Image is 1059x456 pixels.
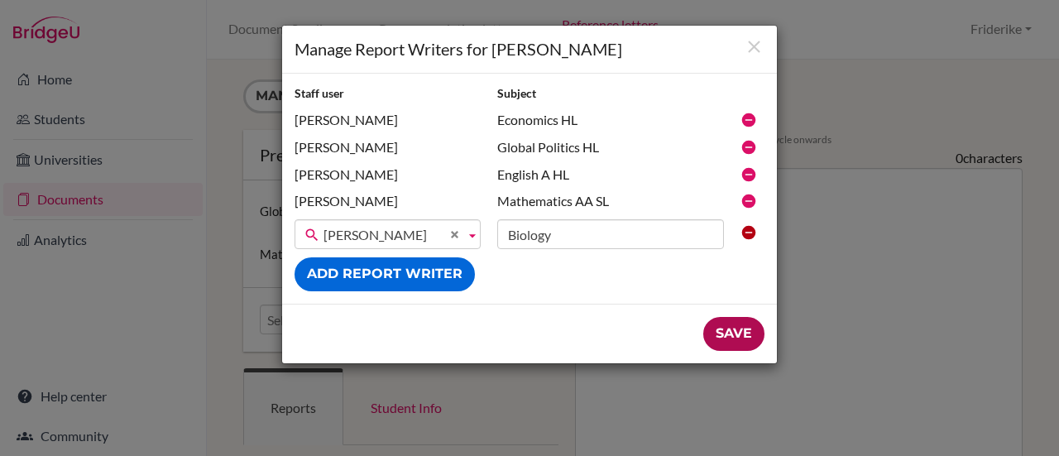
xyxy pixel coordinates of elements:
div: [PERSON_NAME] [286,138,489,157]
div: Global Politics HL [489,138,732,157]
i: Remove report writer [740,139,757,156]
div: [PERSON_NAME] [286,111,489,130]
i: Remove report writer [740,112,757,128]
div: [PERSON_NAME] [286,166,489,185]
button: Add report writer [295,257,475,291]
i: Remove report writer [740,193,757,209]
div: [PERSON_NAME] [286,192,489,211]
span: [PERSON_NAME] [323,220,458,250]
i: Remove report writer [740,166,757,183]
div: English A HL [489,166,732,185]
h1: Manage Report Writers for [PERSON_NAME] [295,38,764,60]
button: Close [744,36,764,59]
div: Mathematics AA SL [489,192,732,211]
input: Save [703,317,764,351]
div: Economics HL [489,111,732,130]
h2: Staff user [295,86,481,102]
h2: Subject [497,86,724,102]
i: Clear report writer [740,224,757,241]
input: Subject [497,219,724,249]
